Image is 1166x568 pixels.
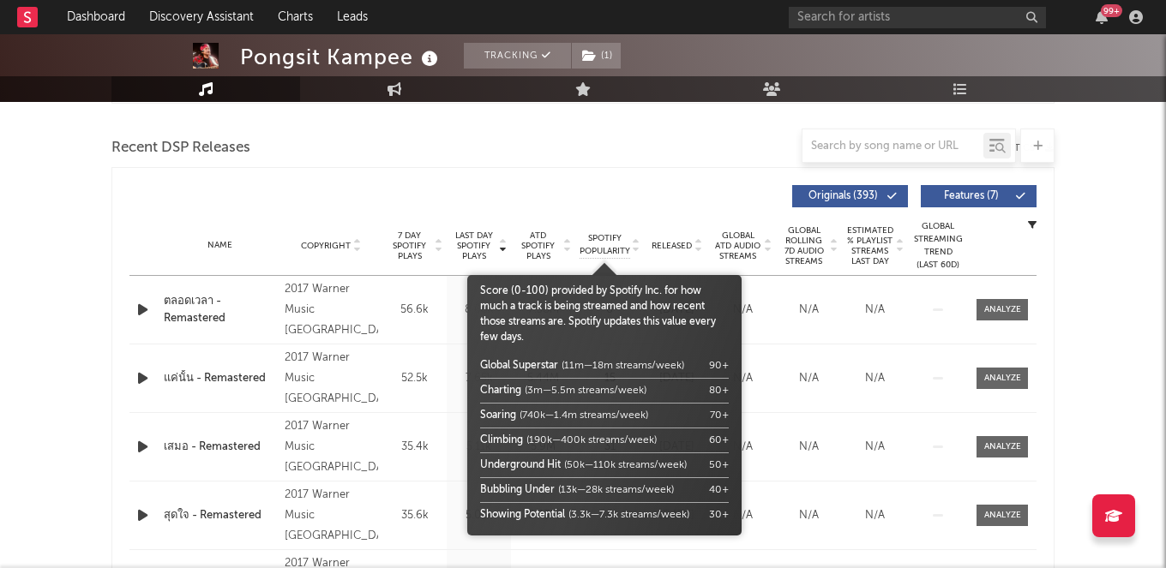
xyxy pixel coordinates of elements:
[285,485,378,547] div: 2017 Warner Music [GEOGRAPHIC_DATA]
[387,439,442,456] div: 35.4k
[515,230,561,261] span: ATD Spotify Plays
[571,43,622,69] span: ( 1 )
[387,230,432,261] span: 7 Day Spotify Plays
[285,279,378,341] div: 2017 Warner Music [GEOGRAPHIC_DATA]
[480,485,555,495] span: Bubbling Under
[451,302,507,319] div: 8.06k
[164,293,276,326] a: ตลอดเวลา - Remastered
[464,43,571,69] button: Tracking
[780,225,827,266] span: Global Rolling 7D Audio Streams
[846,507,904,524] div: N/A
[709,358,729,374] div: 90 +
[562,361,684,371] span: (11m—18m streams/week)
[932,191,1011,201] span: Features ( 7 )
[780,507,838,524] div: N/A
[780,302,838,319] div: N/A
[520,410,648,421] span: (740k—1.4m streams/week)
[709,482,729,498] div: 40 +
[240,43,442,71] div: Pongsit Kampee
[564,460,687,470] span: (50k—110k streams/week)
[451,507,507,524] div: 5.05k
[912,220,964,272] div: Global Streaming Trend (Last 60D)
[387,302,442,319] div: 56.6k
[568,510,689,520] span: (3.3k—7.3k streams/week)
[451,370,507,387] div: 7.65k
[451,439,507,456] div: 5.11k
[714,230,761,261] span: Global ATD Audio Streams
[480,361,558,371] span: Global Superstar
[164,239,276,252] div: Name
[792,185,908,207] button: Originals(393)
[710,408,729,423] div: 70 +
[451,230,496,261] span: Last Day Spotify Plays
[526,435,657,445] span: (190k—400k streams/week)
[1101,4,1122,17] div: 99 +
[803,191,882,201] span: Originals ( 393 )
[714,507,772,524] div: N/A
[387,507,442,524] div: 35.6k
[480,460,561,470] span: Underground Hit
[480,386,521,396] span: Charting
[387,370,442,387] div: 52.5k
[1096,10,1108,24] button: 99+
[709,383,729,398] div: 80 +
[709,433,729,448] div: 60 +
[709,457,729,473] div: 50 +
[558,485,674,495] span: (13k—28k streams/week)
[480,435,523,445] span: Climbing
[780,370,838,387] div: N/A
[164,507,276,524] a: สุดใจ - Remastered
[846,302,904,319] div: N/A
[480,410,516,421] span: Soaring
[714,370,772,387] div: N/A
[572,43,621,69] button: (1)
[580,232,630,258] span: Spotify Popularity
[164,439,276,456] a: เสมอ - Remastered
[846,439,904,456] div: N/A
[846,225,893,266] span: Estimated % Playlist Streams Last Day
[789,7,1046,28] input: Search for artists
[525,386,646,396] span: (3m—5.5m streams/week)
[164,370,276,387] a: แค่นั้น - Remastered
[652,241,692,251] span: Released
[285,348,378,410] div: 2017 Warner Music [GEOGRAPHIC_DATA]
[285,416,378,478] div: 2017 Warner Music [GEOGRAPHIC_DATA]
[480,284,729,527] div: Score (0-100) provided by Spotify Inc. for how much a track is being streamed and how recent thos...
[846,370,904,387] div: N/A
[480,510,565,520] span: Showing Potential
[921,185,1037,207] button: Features(7)
[802,140,983,153] input: Search by song name or URL
[709,507,729,523] div: 30 +
[301,241,351,251] span: Copyright
[714,302,772,319] div: N/A
[780,439,838,456] div: N/A
[714,439,772,456] div: N/A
